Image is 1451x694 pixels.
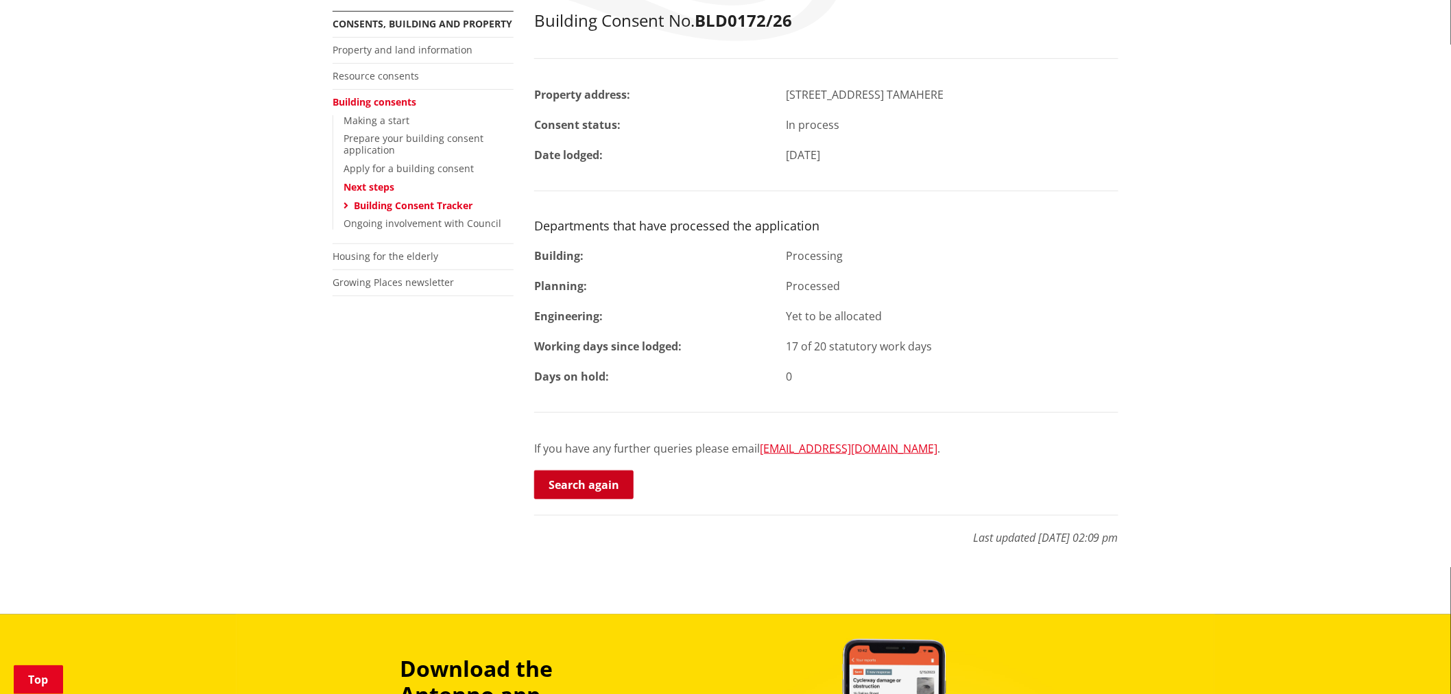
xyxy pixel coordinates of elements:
[344,114,409,127] a: Making a start
[344,180,394,193] a: Next steps
[534,11,1118,31] h2: Building Consent No.
[534,470,634,499] a: Search again
[333,276,454,289] a: Growing Places newsletter
[333,17,512,30] a: Consents, building and property
[333,95,416,108] a: Building consents
[333,43,472,56] a: Property and land information
[344,132,483,156] a: Prepare your building consent application
[333,69,419,82] a: Resource consents
[344,162,474,175] a: Apply for a building consent
[534,440,1118,457] p: If you have any further queries please email .
[534,309,603,324] strong: Engineering:
[776,147,1129,163] div: [DATE]
[776,117,1129,133] div: In process
[534,147,603,163] strong: Date lodged:
[534,248,584,263] strong: Building:
[776,278,1129,294] div: Processed
[534,87,630,102] strong: Property address:
[534,278,587,294] strong: Planning:
[760,441,937,456] a: [EMAIL_ADDRESS][DOMAIN_NAME]
[776,86,1129,103] div: [STREET_ADDRESS] TAMAHERE
[354,199,472,212] a: Building Consent Tracker
[534,117,621,132] strong: Consent status:
[1388,636,1437,686] iframe: Messenger Launcher
[776,308,1129,324] div: Yet to be allocated
[776,338,1129,355] div: 17 of 20 statutory work days
[534,339,682,354] strong: Working days since lodged:
[776,368,1129,385] div: 0
[695,9,792,32] strong: BLD0172/26
[534,219,1118,234] h3: Departments that have processed the application
[534,369,609,384] strong: Days on hold:
[333,250,438,263] a: Housing for the elderly
[776,248,1129,264] div: Processing
[344,217,501,230] a: Ongoing involvement with Council
[14,665,63,694] a: Top
[534,515,1118,546] p: Last updated [DATE] 02:09 pm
